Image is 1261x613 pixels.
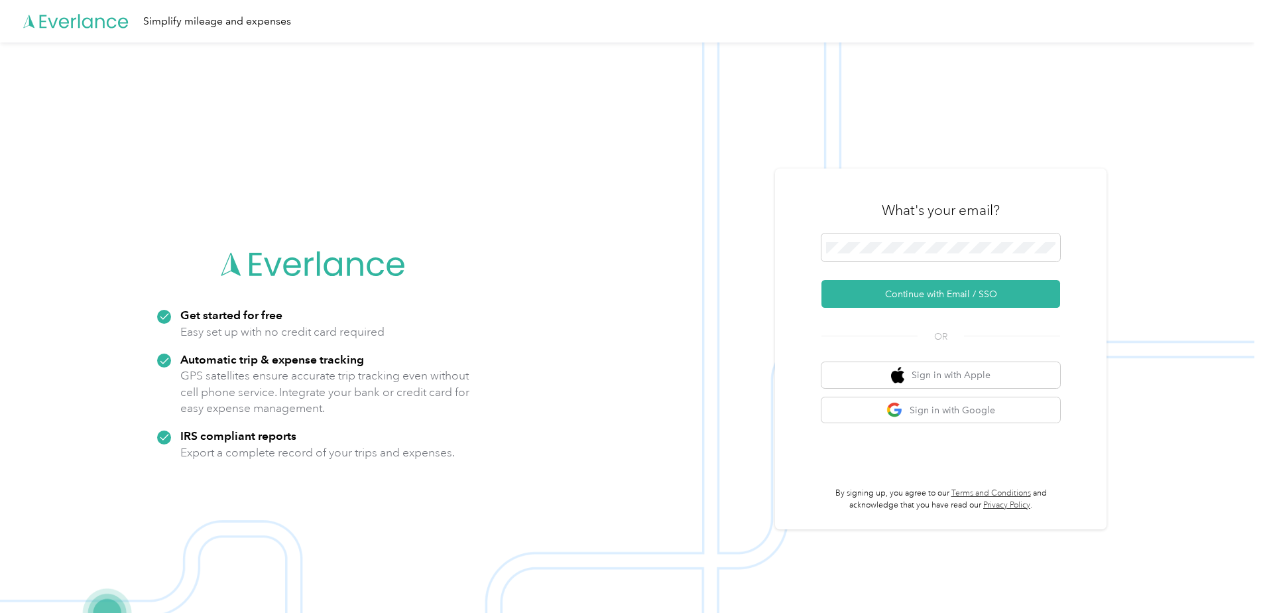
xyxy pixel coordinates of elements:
p: By signing up, you agree to our and acknowledge that you have read our . [821,488,1060,511]
p: Export a complete record of your trips and expenses. [180,444,455,461]
button: Continue with Email / SSO [821,280,1060,308]
button: google logoSign in with Google [821,397,1060,423]
strong: Automatic trip & expense tracking [180,352,364,366]
strong: Get started for free [180,308,282,322]
strong: IRS compliant reports [180,429,296,443]
p: Easy set up with no credit card required [180,324,385,340]
div: Simplify mileage and expenses [143,13,291,30]
p: GPS satellites ensure accurate trip tracking even without cell phone service. Integrate your bank... [180,368,470,417]
img: apple logo [891,367,904,383]
h3: What's your email? [882,201,1000,220]
span: OR [918,330,964,344]
a: Terms and Conditions [951,488,1031,498]
button: apple logoSign in with Apple [821,362,1060,388]
img: google logo [886,402,903,419]
a: Privacy Policy [983,500,1030,510]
